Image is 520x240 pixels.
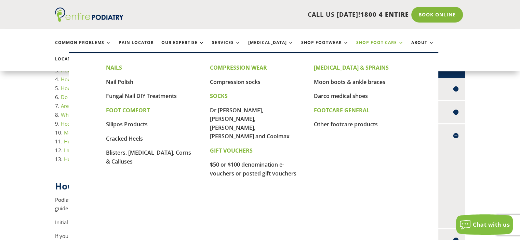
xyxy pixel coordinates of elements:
[210,107,290,140] a: Dr [PERSON_NAME], [PERSON_NAME], [PERSON_NAME], [PERSON_NAME] and Coolmax
[210,92,228,100] span: SOCKS
[61,120,192,127] a: Hospital visits, home visits and mobile [MEDICAL_DATA]
[314,64,389,71] span: [MEDICAL_DATA] & SPRAINS
[55,40,111,55] a: Common Problems
[55,218,321,232] p: Initial Treatment price is $120 and Standard Treatment price is $90.
[106,78,133,86] a: Nail Polish
[61,67,188,74] a: How much do laser [MEDICAL_DATA] treatments cost?
[210,161,296,177] a: $50 or $100 denomination e-vouchers or posted gift vouchers
[64,147,131,154] a: Laser [MEDICAL_DATA] costs
[161,40,204,55] a: Our Expertise
[248,40,294,55] a: [MEDICAL_DATA]
[61,94,214,100] a: Do Entire [MEDICAL_DATA] provide services to DVA Card holders?
[119,40,154,55] a: Pain Locator
[473,221,510,228] span: Chat with us
[210,64,267,71] span: COMPRESSION WEAR
[55,8,123,22] img: logo (1)
[314,92,368,100] a: Darco medical shoes
[106,121,148,128] a: Silipos Products
[210,147,253,154] span: GIFT VOUCHERS
[106,92,177,100] a: Fungal Nail DIY Treatments
[64,138,136,145] a: How much does Keryflex cost?
[61,76,172,83] a: How much does [MEDICAL_DATA] surgery cost?
[106,107,150,114] span: FOOT COMFORT
[301,40,349,55] a: Shop Footwear
[411,7,463,23] a: Book Online
[356,40,404,55] a: Shop Foot Care
[106,135,143,142] a: Cracked Heels
[150,10,409,19] p: CALL US [DATE]!
[360,10,409,18] span: 1800 4 ENTIRE
[55,57,89,71] a: Locations
[64,129,115,136] a: Medical pedicure cost
[61,111,229,118] a: What is HICAPS and does Entire [MEDICAL_DATA] have HICAPS facilities?
[314,121,378,128] a: Other footcare products
[55,180,203,192] strong: How much does a podiatrist cost?
[212,40,241,55] a: Services
[106,64,122,71] span: NAILS
[64,156,276,163] a: How much does shockwave therapy cost and does my private health insurance cover any?
[61,102,259,109] a: Are rebates available for [MEDICAL_DATA] services through private health insurance?
[411,40,434,55] a: About
[456,214,513,235] button: Chat with us
[106,149,191,165] a: Blisters, [MEDICAL_DATA], Corns & Calluses
[61,85,148,91] a: How much do [MEDICAL_DATA] cost?
[314,78,385,86] a: Moon boots & ankle braces
[314,107,370,114] b: FOOTCARE GENERAL
[55,196,321,218] p: Podiatrist costs are subject to change depending on your treatment needs, and the below fees are ...
[210,78,261,86] a: Compression socks
[55,16,123,23] a: Entire Podiatry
